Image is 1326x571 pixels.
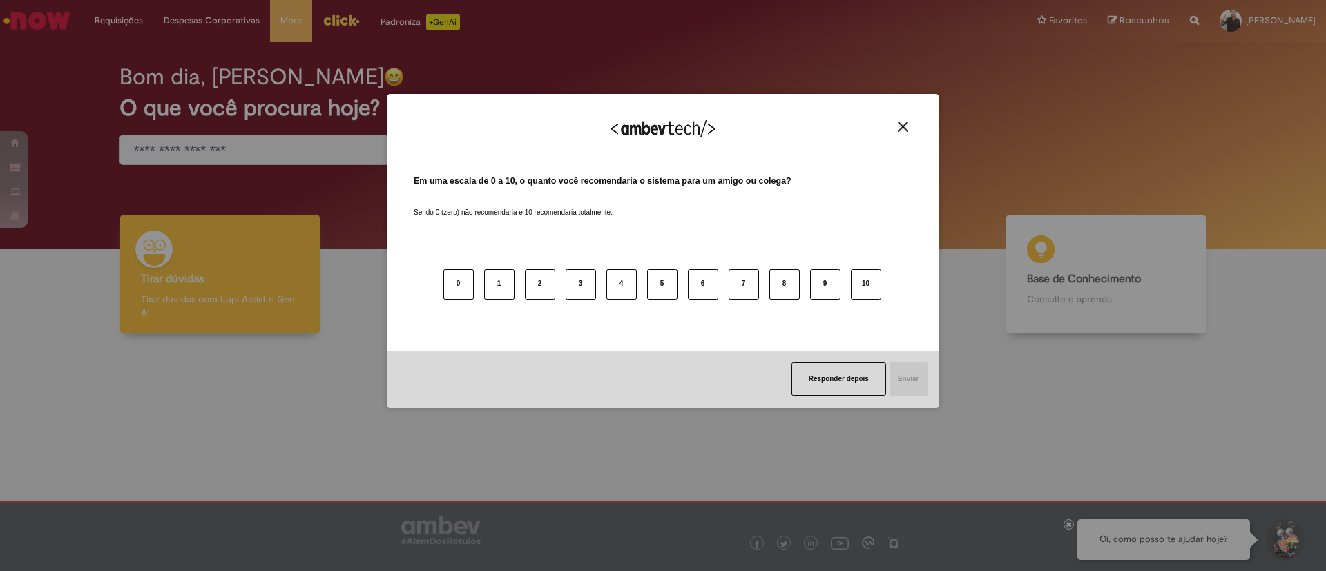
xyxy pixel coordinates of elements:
button: 0 [443,269,474,300]
button: 9 [810,269,840,300]
button: Close [894,121,912,133]
button: 4 [606,269,637,300]
button: 10 [851,269,881,300]
button: 6 [688,269,718,300]
button: 1 [484,269,515,300]
img: Close [898,122,908,132]
label: Sendo 0 (zero) não recomendaria e 10 recomendaria totalmente. [414,191,613,217]
button: 2 [525,269,555,300]
button: Responder depois [791,362,886,396]
button: 3 [566,269,596,300]
button: 8 [769,269,800,300]
label: Em uma escala de 0 a 10, o quanto você recomendaria o sistema para um amigo ou colega? [414,175,791,188]
img: Logo Ambevtech [611,120,715,137]
button: 5 [647,269,678,300]
button: 7 [729,269,759,300]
